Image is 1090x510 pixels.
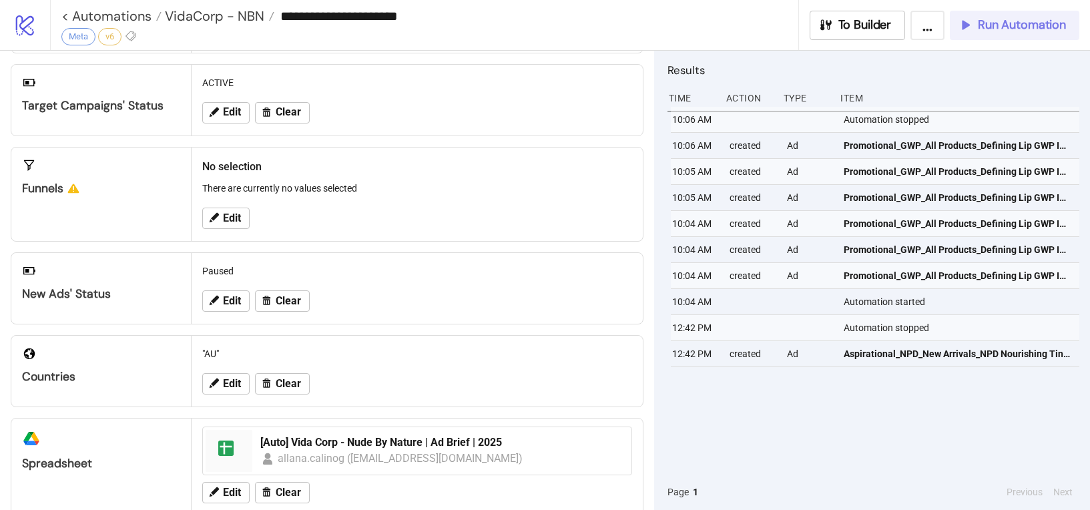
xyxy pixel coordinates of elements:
[671,133,719,158] div: 10:06 AM
[162,7,264,25] span: VidaCorp - NBN
[844,190,1073,205] span: Promotional_GWP_All Products_Defining Lip GWP Image V2_Polished_Image_20250924_ANZ
[844,268,1073,283] span: Promotional_GWP_All Products_Defining Lip GWP Image V1_Polished_Image_20250924_ANZ
[197,258,637,284] div: Paused
[671,341,719,366] div: 12:42 PM
[844,138,1073,153] span: Promotional_GWP_All Products_Defining Lip GWP Image V2_Polished_Image_20250924_ANZ
[667,85,716,111] div: Time
[838,17,892,33] span: To Builder
[728,237,776,262] div: created
[671,107,719,132] div: 10:06 AM
[223,212,241,224] span: Edit
[786,211,834,236] div: Ad
[810,11,906,40] button: To Builder
[1003,485,1047,499] button: Previous
[202,373,250,395] button: Edit
[197,70,637,95] div: ACTIVE
[671,159,719,184] div: 10:05 AM
[844,237,1073,262] a: Promotional_GWP_All Products_Defining Lip GWP Image V1_Polished_Image_20250924_ANZ
[255,290,310,312] button: Clear
[728,211,776,236] div: created
[842,107,1083,132] div: Automation stopped
[202,181,632,196] p: There are currently no values selected
[202,158,632,175] h2: No selection
[667,61,1079,79] h2: Results
[728,185,776,210] div: created
[844,263,1073,288] a: Promotional_GWP_All Products_Defining Lip GWP Image V1_Polished_Image_20250924_ANZ
[671,263,719,288] div: 10:04 AM
[786,341,834,366] div: Ad
[276,487,301,499] span: Clear
[950,11,1079,40] button: Run Automation
[197,341,637,366] div: "AU"
[671,185,719,210] div: 10:05 AM
[162,9,274,23] a: VidaCorp - NBN
[671,315,719,340] div: 12:42 PM
[202,208,250,229] button: Edit
[61,9,162,23] a: < Automations
[202,482,250,503] button: Edit
[202,102,250,123] button: Edit
[786,159,834,184] div: Ad
[255,102,310,123] button: Clear
[978,17,1066,33] span: Run Automation
[844,242,1073,257] span: Promotional_GWP_All Products_Defining Lip GWP Image V1_Polished_Image_20250924_ANZ
[276,106,301,118] span: Clear
[844,216,1073,231] span: Promotional_GWP_All Products_Defining Lip GWP Image V1_Polished_Image_20250924_ANZ
[671,237,719,262] div: 10:04 AM
[786,263,834,288] div: Ad
[276,295,301,307] span: Clear
[278,450,524,467] div: allana.calinog ([EMAIL_ADDRESS][DOMAIN_NAME])
[223,487,241,499] span: Edit
[260,435,623,450] div: [Auto] Vida Corp - Nude By Nature | Ad Brief | 2025
[98,28,121,45] div: v6
[786,185,834,210] div: Ad
[844,159,1073,184] a: Promotional_GWP_All Products_Defining Lip GWP Image V2_Polished_Image_20250924_ANZ
[844,211,1073,236] a: Promotional_GWP_All Products_Defining Lip GWP Image V1_Polished_Image_20250924_ANZ
[844,164,1073,179] span: Promotional_GWP_All Products_Defining Lip GWP Image V2_Polished_Image_20250924_ANZ
[844,133,1073,158] a: Promotional_GWP_All Products_Defining Lip GWP Image V2_Polished_Image_20250924_ANZ
[728,159,776,184] div: created
[22,98,180,113] div: Target Campaigns' Status
[910,11,944,40] button: ...
[786,237,834,262] div: Ad
[22,181,180,196] div: Funnels
[839,85,1079,111] div: Item
[255,482,310,503] button: Clear
[728,133,776,158] div: created
[61,28,95,45] div: Meta
[842,289,1083,314] div: Automation started
[728,263,776,288] div: created
[728,341,776,366] div: created
[202,290,250,312] button: Edit
[22,286,180,302] div: New Ads' Status
[667,485,689,499] span: Page
[1049,485,1077,499] button: Next
[22,369,180,385] div: Countries
[842,315,1083,340] div: Automation stopped
[844,341,1073,366] a: Aspirational_NPD_New Arrivals_NPD Nourishing Tinted Lip Oil Carousel V1_Polished_Carousel - Video...
[22,456,180,471] div: Spreadsheet
[844,185,1073,210] a: Promotional_GWP_All Products_Defining Lip GWP Image V2_Polished_Image_20250924_ANZ
[671,211,719,236] div: 10:04 AM
[255,373,310,395] button: Clear
[671,289,719,314] div: 10:04 AM
[786,133,834,158] div: Ad
[276,378,301,390] span: Clear
[223,295,241,307] span: Edit
[689,485,702,499] button: 1
[223,378,241,390] span: Edit
[725,85,773,111] div: Action
[844,346,1073,361] span: Aspirational_NPD_New Arrivals_NPD Nourishing Tinted Lip Oil Carousel V1_Polished_Carousel - Video...
[223,106,241,118] span: Edit
[782,85,830,111] div: Type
